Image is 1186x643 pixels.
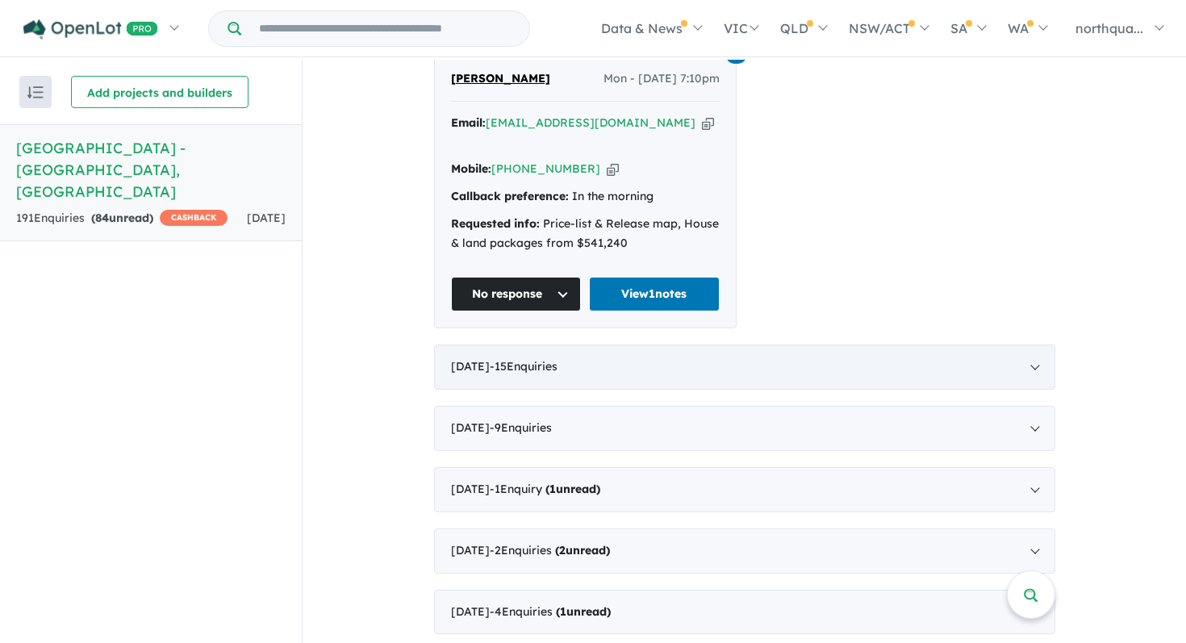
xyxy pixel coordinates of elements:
h5: [GEOGRAPHIC_DATA] - [GEOGRAPHIC_DATA] , [GEOGRAPHIC_DATA] [16,137,286,203]
span: Mon - [DATE] 7:10pm [603,69,720,89]
div: [DATE] [434,590,1055,635]
div: Price-list & Release map, House & land packages from $541,240 [451,215,720,253]
a: [PHONE_NUMBER] [491,161,600,176]
span: northqua... [1075,20,1143,36]
strong: ( unread) [91,211,153,225]
strong: Requested info: [451,216,540,231]
strong: ( unread) [545,482,600,496]
button: Copy [702,115,714,132]
strong: Callback preference: [451,189,569,203]
span: CASHBACK [160,210,228,226]
div: In the morning [451,187,720,207]
span: [DATE] [247,211,286,225]
span: 84 [95,211,109,225]
span: - 1 Enquir y [490,482,600,496]
div: 191 Enquir ies [16,209,228,228]
a: View1notes [589,277,720,311]
span: [PERSON_NAME] [451,71,550,86]
span: - 9 Enquir ies [490,420,552,435]
button: Add projects and builders [71,76,248,108]
div: [DATE] [434,528,1055,574]
a: [EMAIL_ADDRESS][DOMAIN_NAME] [486,115,695,130]
button: Copy [607,161,619,177]
a: [PERSON_NAME] [451,69,550,89]
div: [DATE] [434,406,1055,451]
span: - 2 Enquir ies [490,543,610,557]
span: 1 [549,482,556,496]
input: Try estate name, suburb, builder or developer [244,11,526,46]
button: No response [451,277,582,311]
strong: ( unread) [555,543,610,557]
span: - 15 Enquir ies [490,359,558,374]
span: 2 [559,543,566,557]
img: sort.svg [27,86,44,98]
div: [DATE] [434,467,1055,512]
div: [DATE] [434,344,1055,390]
span: - 4 Enquir ies [490,604,611,619]
strong: Mobile: [451,161,491,176]
strong: Email: [451,115,486,130]
span: 1 [560,604,566,619]
img: Openlot PRO Logo White [23,19,158,40]
strong: ( unread) [556,604,611,619]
